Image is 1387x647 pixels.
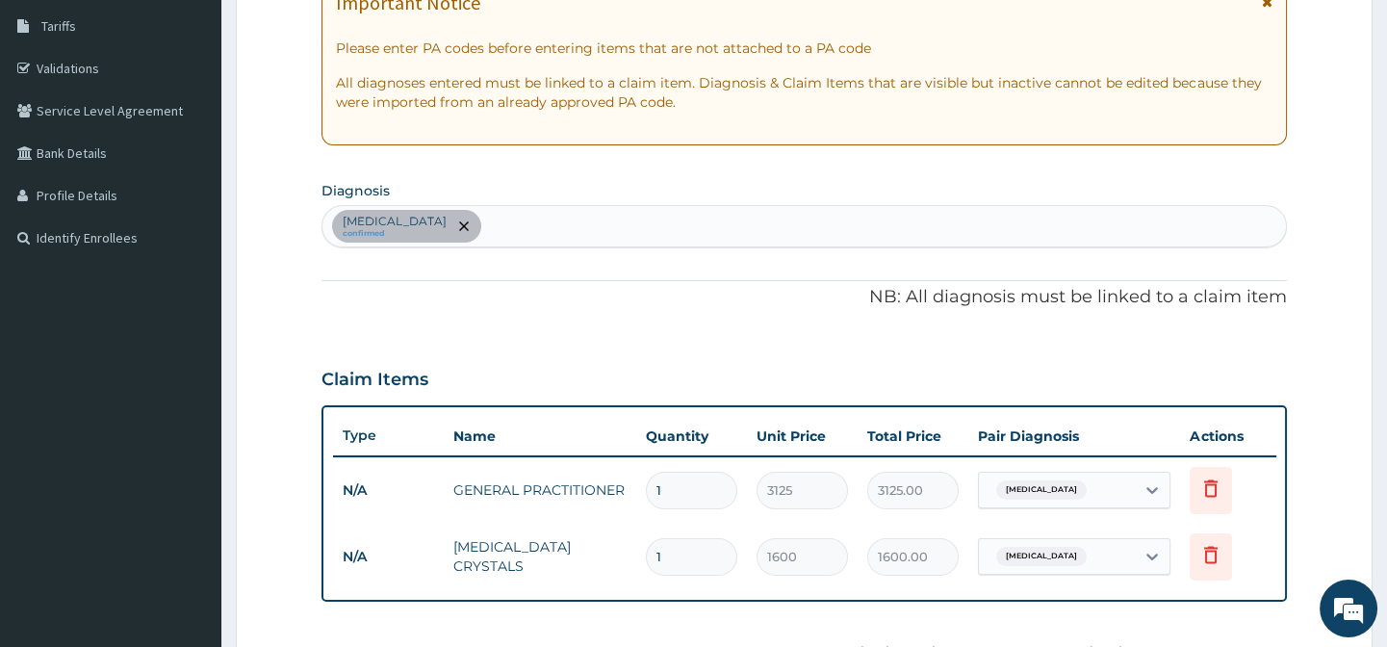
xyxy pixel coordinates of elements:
[321,285,1286,310] p: NB: All diagnosis must be linked to a claim item
[336,39,1271,58] p: Please enter PA codes before entering items that are not attached to a PA code
[343,229,447,239] small: confirmed
[36,96,78,144] img: d_794563401_company_1708531726252_794563401
[636,417,747,455] th: Quantity
[455,218,473,235] span: remove selection option
[41,17,76,35] span: Tariffs
[343,214,447,229] p: [MEDICAL_DATA]
[858,417,968,455] th: Total Price
[996,547,1087,566] span: [MEDICAL_DATA]
[100,108,323,133] div: Chat with us now
[112,198,266,393] span: We're online!
[316,10,362,56] div: Minimize live chat window
[1180,417,1276,455] th: Actions
[333,418,444,453] th: Type
[321,370,428,391] h3: Claim Items
[336,73,1271,112] p: All diagnoses entered must be linked to a claim item. Diagnosis & Claim Items that are visible bu...
[747,417,858,455] th: Unit Price
[444,417,636,455] th: Name
[333,539,444,575] td: N/A
[333,473,444,508] td: N/A
[321,181,390,200] label: Diagnosis
[968,417,1180,455] th: Pair Diagnosis
[996,480,1087,500] span: [MEDICAL_DATA]
[444,471,636,509] td: GENERAL PRACTITIONER
[444,528,636,585] td: [MEDICAL_DATA] CRYSTALS
[10,437,367,505] textarea: Type your message and hit 'Enter'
